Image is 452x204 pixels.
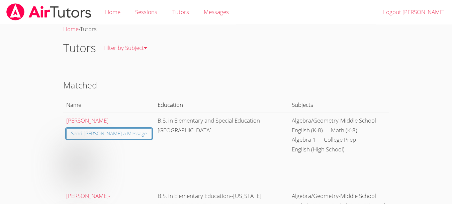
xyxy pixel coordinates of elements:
a: Home [63,25,79,33]
img: airtutors_banner-c4298cdbf04f3fff15de1276eac7730deb9818008684d7c2e4769d2f7ddbe033.png [6,3,92,20]
img: avatar.png [66,149,90,182]
li: Algebra/Geometry-Middle School [292,116,376,126]
li: Math (K-8) [331,126,357,135]
a: Send [PERSON_NAME] a Message [66,128,152,139]
li: English (K-8) [292,126,323,135]
li: English (High School) [292,145,345,154]
h1: Tutors [63,40,96,57]
th: Education [155,97,289,113]
li: Algebra 1 [292,135,316,145]
th: Name [63,97,155,113]
li: Algebra/Geometry-Middle School [292,191,376,201]
a: Filter by Subject [96,36,155,60]
a: [PERSON_NAME] [66,117,108,124]
span: Tutors [80,25,97,33]
h2: Matched [63,79,389,91]
span: Messages [204,8,229,16]
li: College Prep [324,135,356,145]
th: Subjects [289,97,389,113]
div: › [63,24,389,34]
td: B.S. in Elementary and Special Education--[GEOGRAPHIC_DATA] [155,113,289,188]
